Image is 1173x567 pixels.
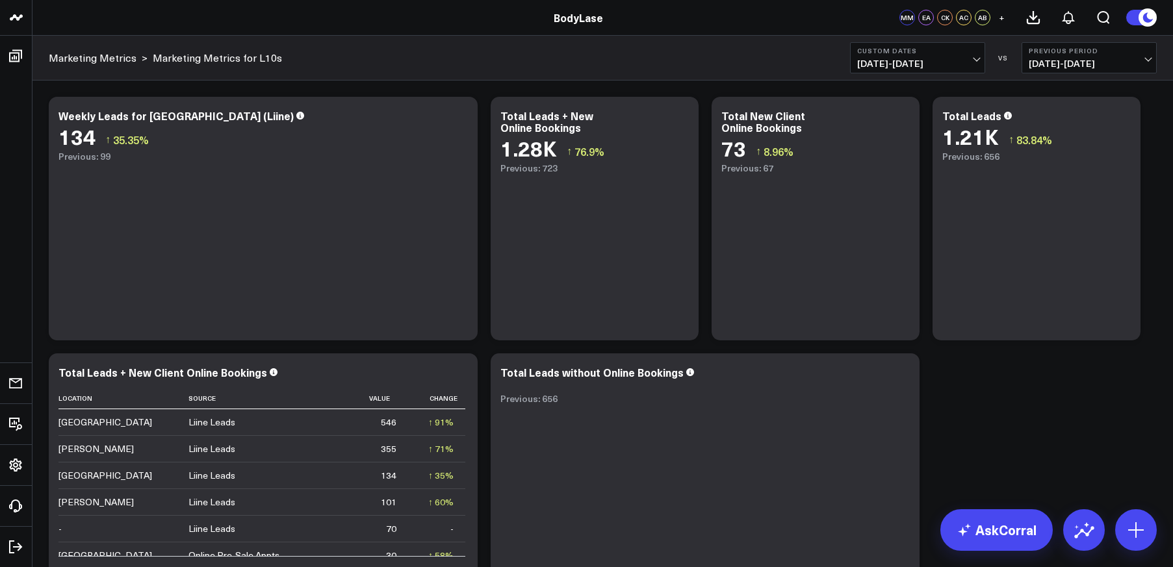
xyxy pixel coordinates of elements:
[500,163,689,173] div: Previous: 723
[153,51,282,65] a: Marketing Metrics for L10s
[381,469,396,482] div: 134
[58,442,134,455] div: [PERSON_NAME]
[764,144,793,158] span: 8.96%
[1016,132,1052,147] span: 83.84%
[386,549,396,562] div: 30
[850,42,985,73] button: Custom Dates[DATE]-[DATE]
[942,125,999,148] div: 1.21K
[940,509,1053,551] a: AskCorral
[408,388,465,409] th: Change
[1009,131,1014,148] span: ↑
[721,163,910,173] div: Previous: 67
[381,496,396,509] div: 101
[348,388,408,409] th: Value
[58,469,152,482] div: [GEOGRAPHIC_DATA]
[500,365,684,379] div: Total Leads without Online Bookings
[574,144,604,158] span: 76.9%
[1029,58,1150,69] span: [DATE] - [DATE]
[942,151,1131,162] div: Previous: 656
[386,522,396,535] div: 70
[937,10,953,25] div: CK
[58,549,152,562] div: [GEOGRAPHIC_DATA]
[428,469,454,482] div: ↑ 35%
[956,10,972,25] div: AC
[188,469,235,482] div: Liine Leads
[756,143,761,160] span: ↑
[105,131,110,148] span: ↑
[428,416,454,429] div: ↑ 91%
[58,108,294,123] div: Weekly Leads for [GEOGRAPHIC_DATA] (Liine)
[975,10,990,25] div: AB
[58,496,134,509] div: [PERSON_NAME]
[188,522,235,535] div: Liine Leads
[1022,42,1157,73] button: Previous Period[DATE]-[DATE]
[428,549,454,562] div: ↑ 58%
[899,10,915,25] div: MM
[49,51,136,65] a: Marketing Metrics
[942,108,1001,123] div: Total Leads
[381,416,396,429] div: 546
[554,10,603,25] a: BodyLase
[999,13,1005,22] span: +
[450,522,454,535] div: -
[188,416,235,429] div: Liine Leads
[857,47,978,55] b: Custom Dates
[1029,47,1150,55] b: Previous Period
[188,549,279,562] div: Online Pre-Sale Appts
[994,10,1009,25] button: +
[721,136,746,160] div: 73
[381,442,396,455] div: 355
[58,365,267,379] div: Total Leads + New Client Online Bookings
[113,132,149,147] span: 35.35%
[58,388,188,409] th: Location
[500,136,557,160] div: 1.28K
[58,151,468,162] div: Previous: 99
[918,10,934,25] div: EA
[58,522,62,535] div: -
[49,51,148,65] div: >
[992,54,1015,62] div: VS
[500,108,593,134] div: Total Leads + New Online Bookings
[188,388,348,409] th: Source
[188,442,235,455] div: Liine Leads
[428,442,454,455] div: ↑ 71%
[567,143,572,160] span: ↑
[721,108,805,134] div: Total New Client Online Bookings
[428,496,454,509] div: ↑ 60%
[188,496,235,509] div: Liine Leads
[58,125,96,148] div: 134
[857,58,978,69] span: [DATE] - [DATE]
[58,416,152,429] div: [GEOGRAPHIC_DATA]
[500,394,910,404] div: Previous: 656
